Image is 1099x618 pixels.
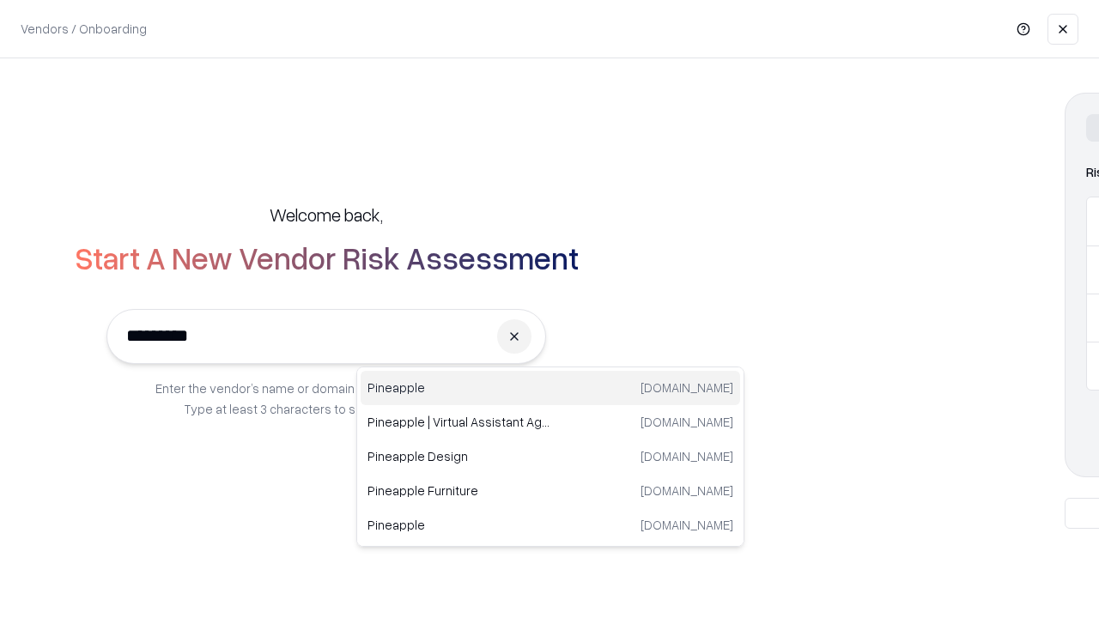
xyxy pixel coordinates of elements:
[641,447,733,465] p: [DOMAIN_NAME]
[155,378,498,419] p: Enter the vendor’s name or domain to begin an assessment. Type at least 3 characters to see match...
[367,516,550,534] p: Pineapple
[356,367,744,547] div: Suggestions
[367,379,550,397] p: Pineapple
[21,20,147,38] p: Vendors / Onboarding
[367,447,550,465] p: Pineapple Design
[270,203,383,227] h5: Welcome back,
[641,482,733,500] p: [DOMAIN_NAME]
[641,516,733,534] p: [DOMAIN_NAME]
[367,482,550,500] p: Pineapple Furniture
[367,413,550,431] p: Pineapple | Virtual Assistant Agency
[641,379,733,397] p: [DOMAIN_NAME]
[641,413,733,431] p: [DOMAIN_NAME]
[75,240,579,275] h2: Start A New Vendor Risk Assessment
